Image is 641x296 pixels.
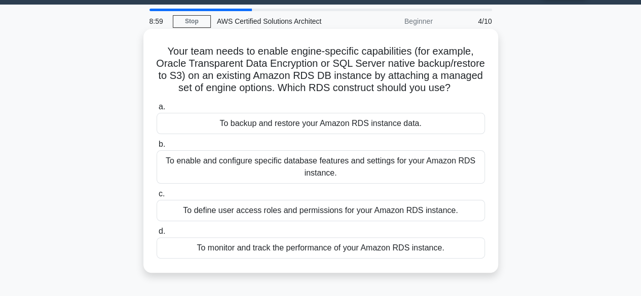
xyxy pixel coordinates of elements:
span: d. [159,227,165,235]
span: c. [159,189,165,198]
span: a. [159,102,165,111]
div: To enable and configure specific database features and settings for your Amazon RDS instance. [157,150,485,184]
a: Stop [173,15,211,28]
div: 4/10 [439,11,498,31]
div: 8:59 [143,11,173,31]
div: AWS Certified Solutions Architect [211,11,350,31]
span: b. [159,140,165,148]
div: Beginner [350,11,439,31]
h5: Your team needs to enable engine-specific capabilities (for example, Oracle Transparent Data Encr... [156,45,486,95]
div: To backup and restore your Amazon RDS instance data. [157,113,485,134]
div: To monitor and track the performance of your Amazon RDS instance. [157,237,485,259]
div: To define user access roles and permissions for your Amazon RDS instance. [157,200,485,221]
